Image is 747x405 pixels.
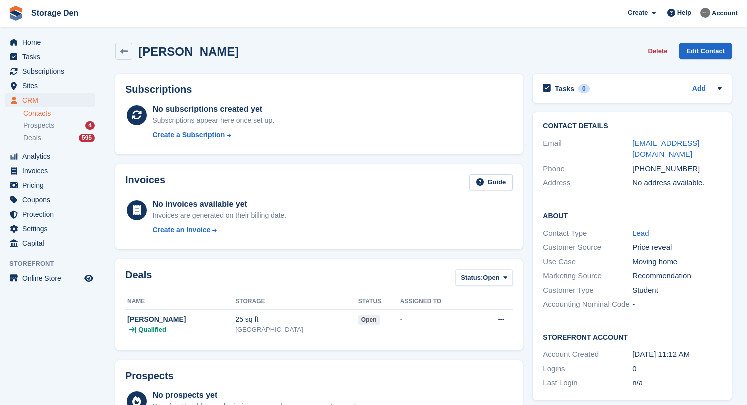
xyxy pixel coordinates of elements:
img: stora-icon-8386f47178a22dfd0bd8f6a31ec36ba5ce8667c1dd55bd0f319d3a0aa187defe.svg [8,6,23,21]
span: Prospects [23,121,54,130]
span: Coupons [22,193,82,207]
div: Student [632,285,722,296]
img: Brian Barbour [700,8,710,18]
h2: About [543,210,722,220]
span: Subscriptions [22,64,82,78]
h2: Invoices [125,174,165,191]
div: Invoices are generated on their billing date. [152,210,286,221]
a: Create a Subscription [152,130,274,140]
span: CRM [22,93,82,107]
span: Invoices [22,164,82,178]
div: Price reveal [632,242,722,253]
a: menu [5,236,95,250]
div: Last Login [543,377,632,389]
a: menu [5,64,95,78]
a: menu [5,79,95,93]
h2: Prospects [125,370,174,382]
th: Status [358,294,400,310]
span: Help [677,8,691,18]
span: Create [628,8,648,18]
span: Storefront [9,259,100,269]
div: Customer Type [543,285,632,296]
div: 0 [578,84,590,93]
div: Phone [543,163,632,175]
a: Guide [469,174,513,191]
div: Address [543,177,632,189]
span: Pricing [22,178,82,192]
span: Home [22,35,82,49]
a: menu [5,178,95,192]
div: Create an Invoice [152,225,210,235]
a: menu [5,35,95,49]
h2: Tasks [555,84,574,93]
span: Qualified [138,325,166,335]
a: menu [5,50,95,64]
a: Prospects 4 [23,120,95,131]
a: menu [5,193,95,207]
div: n/a [632,377,722,389]
div: - [632,299,722,310]
h2: Subscriptions [125,84,513,95]
th: Name [125,294,235,310]
span: open [358,315,380,325]
h2: [PERSON_NAME] [138,45,239,58]
a: menu [5,149,95,163]
div: Subscriptions appear here once set up. [152,115,274,126]
div: [DATE] 11:12 AM [632,349,722,360]
div: [PHONE_NUMBER] [632,163,722,175]
div: 25 sq ft [235,314,358,325]
div: Recommendation [632,270,722,282]
a: menu [5,207,95,221]
h2: Contact Details [543,122,722,130]
span: Protection [22,207,82,221]
th: Storage [235,294,358,310]
div: Customer Source [543,242,632,253]
span: Capital [22,236,82,250]
div: 0 [632,363,722,375]
div: No invoices available yet [152,198,286,210]
a: Contacts [23,109,95,118]
h2: Storefront Account [543,332,722,342]
div: Contact Type [543,228,632,239]
div: 4 [85,121,95,130]
div: - [400,314,475,324]
div: [PERSON_NAME] [127,314,235,325]
span: Settings [22,222,82,236]
span: | [135,325,136,335]
div: Account Created [543,349,632,360]
button: Status: Open [455,269,513,286]
a: Create an Invoice [152,225,286,235]
div: Create a Subscription [152,130,225,140]
span: Status: [461,273,483,283]
a: Lead [632,229,649,237]
th: Assigned to [400,294,475,310]
div: 595 [79,134,95,142]
a: menu [5,93,95,107]
div: [GEOGRAPHIC_DATA] [235,325,358,335]
div: No prospects yet [152,389,366,401]
a: menu [5,271,95,285]
button: Delete [644,43,671,59]
span: Analytics [22,149,82,163]
a: menu [5,164,95,178]
a: menu [5,222,95,236]
span: Sites [22,79,82,93]
a: [EMAIL_ADDRESS][DOMAIN_NAME] [632,139,699,159]
a: Deals 595 [23,133,95,143]
div: Logins [543,363,632,375]
span: Tasks [22,50,82,64]
a: Storage Den [27,5,82,21]
div: No address available. [632,177,722,189]
span: Online Store [22,271,82,285]
div: Accounting Nominal Code [543,299,632,310]
div: Use Case [543,256,632,268]
div: Email [543,138,632,160]
span: Account [712,8,738,18]
span: Open [483,273,499,283]
a: Edit Contact [679,43,732,59]
a: Preview store [83,272,95,284]
div: Marketing Source [543,270,632,282]
div: Moving home [632,256,722,268]
a: Add [692,83,706,95]
h2: Deals [125,269,152,288]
